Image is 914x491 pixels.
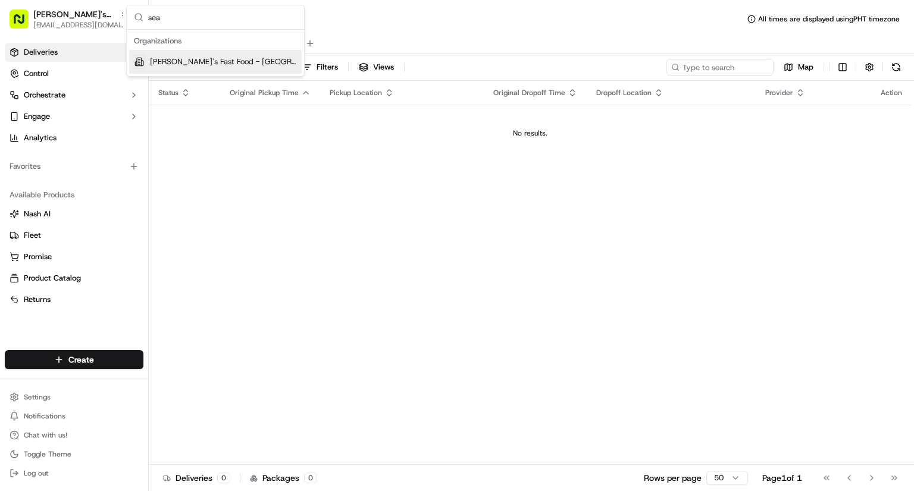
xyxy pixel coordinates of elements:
div: Start new chat [40,114,195,125]
button: Orchestrate [5,86,143,105]
button: Create [5,350,143,369]
span: Fleet [24,230,41,241]
span: Create [68,354,94,366]
input: Type to search [666,59,774,75]
button: Engage [5,107,143,126]
span: Notifications [24,411,65,421]
div: Suggestions [127,30,304,76]
div: We're available if you need us! [40,125,151,135]
button: Returns [5,290,143,309]
button: Product Catalog [5,269,143,288]
span: Filters [317,62,338,73]
span: Provider [765,88,793,97]
p: Rows per page [644,472,702,484]
button: Refresh [888,59,904,75]
span: Promise [24,251,52,262]
button: [EMAIL_ADDRESS][DOMAIN_NAME] [33,20,129,30]
span: Map [798,62,813,73]
button: Filters [297,59,343,75]
span: Knowledge Base [24,172,91,184]
span: API Documentation [112,172,191,184]
div: 0 [304,473,317,483]
input: Search... [148,5,297,29]
a: Nash AI [10,209,139,219]
span: Settings [24,392,51,402]
a: Promise [10,251,139,262]
input: Got a question? Start typing here... [31,77,214,89]
span: Dropoff Location [596,88,652,97]
div: Deliveries [163,472,230,484]
a: Product Catalog [10,273,139,284]
button: Promise [5,247,143,266]
div: Page 1 of 1 [762,472,802,484]
div: Favorites [5,157,143,176]
span: Pylon [118,202,144,210]
a: 📗Knowledge Base [7,168,96,189]
div: No results. [154,128,907,138]
span: Engage [24,111,50,122]
span: Original Pickup Time [230,88,299,97]
button: Nash AI [5,204,143,224]
a: Deliveries [5,43,143,62]
div: Organizations [129,32,302,50]
div: Action [881,88,902,97]
button: Map [778,59,819,75]
button: Settings [5,389,143,405]
span: Control [24,68,49,79]
a: 💻API Documentation [96,168,196,189]
button: [PERSON_NAME]'s Fast Food - [GEOGRAPHIC_DATA][EMAIL_ADDRESS][DOMAIN_NAME] [5,5,123,33]
a: Powered byPylon [84,201,144,210]
button: Notifications [5,408,143,424]
div: 0 [217,473,230,483]
button: Fleet [5,226,143,245]
button: Views [353,59,399,75]
span: Deliveries [24,47,58,58]
button: Toggle Theme [5,446,143,462]
button: Start new chat [202,117,217,131]
a: Returns [10,294,139,305]
span: All times are displayed using PHT timezone [758,14,900,24]
button: Control [5,64,143,83]
div: 📗 [12,174,21,183]
div: 💻 [101,174,110,183]
span: Nash AI [24,209,51,219]
a: Fleet [10,230,139,241]
button: Log out [5,465,143,481]
button: Chat with us! [5,427,143,443]
a: Analytics [5,128,143,147]
span: Orchestrate [24,90,65,100]
span: Product Catalog [24,273,81,284]
span: Returns [24,294,51,305]
span: Status [158,88,179,97]
div: Available Products [5,185,143,204]
span: Log out [24,468,48,478]
p: Welcome 👋 [12,48,217,67]
span: Views [373,62,394,73]
span: Pickup Location [330,88,382,97]
span: Chat with us! [24,430,67,440]
div: Packages [250,472,317,484]
span: Analytics [24,133,57,143]
img: 1736555255976-a54dd68f-1ca7-489b-9aae-adbdc363a1c4 [12,114,33,135]
img: Nash [12,12,36,36]
span: Toggle Theme [24,449,71,459]
span: Original Dropoff Time [493,88,565,97]
button: [PERSON_NAME]'s Fast Food - [GEOGRAPHIC_DATA] [33,8,115,20]
span: [PERSON_NAME]'s Fast Food - [GEOGRAPHIC_DATA] [150,56,297,67]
